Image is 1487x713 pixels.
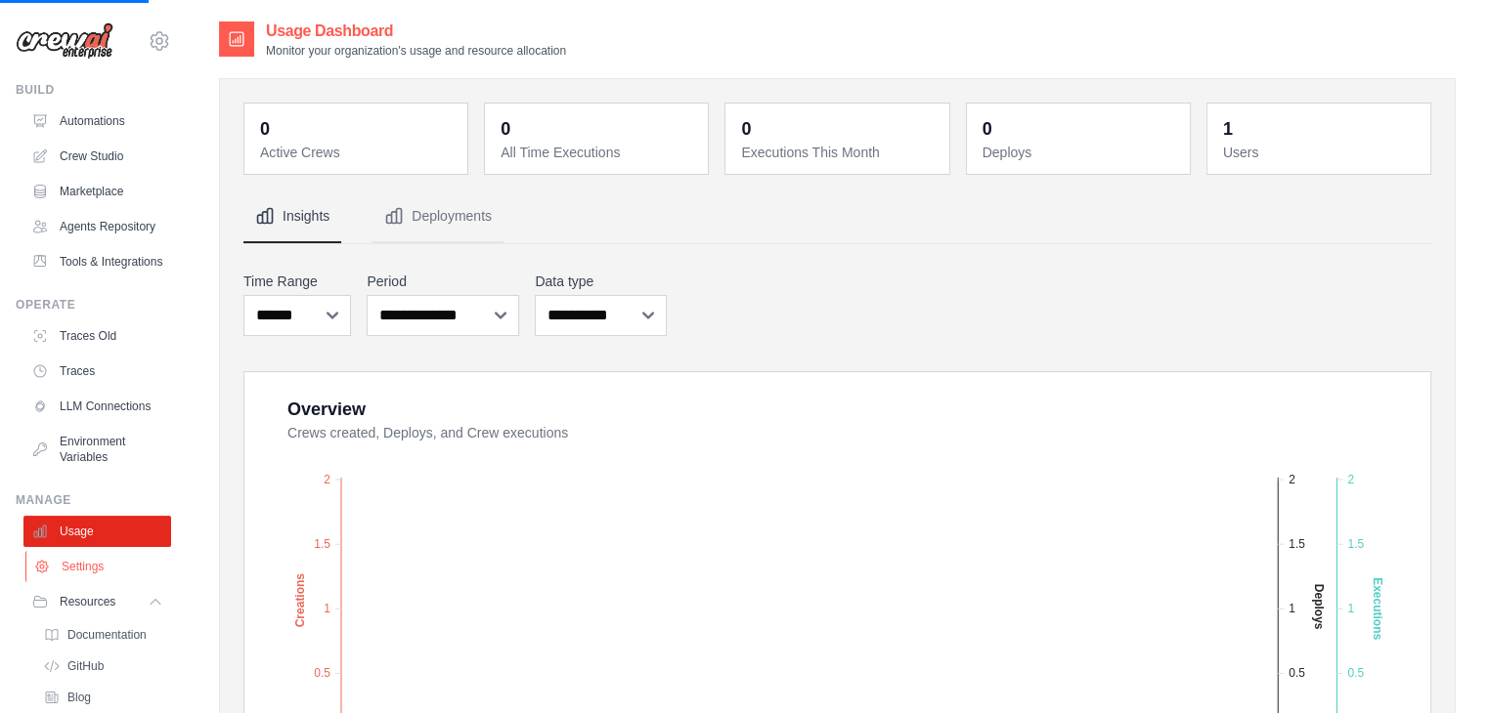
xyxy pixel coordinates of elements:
a: Automations [23,105,171,137]
nav: Tabs [243,190,1431,243]
h2: Usage Dashboard [266,20,566,43]
button: Resources [23,586,171,617]
tspan: 0.5 [1347,666,1364,680]
p: Monitor your organization's usage and resource allocation [266,43,566,59]
div: 0 [260,115,270,143]
dt: Users [1223,143,1419,162]
tspan: 1.5 [1347,536,1364,550]
div: Operate [16,297,171,313]
a: Traces [23,356,171,387]
a: LLM Connections [23,391,171,422]
dt: Executions This Month [741,143,937,162]
div: 0 [501,115,510,143]
tspan: 2 [324,472,330,485]
a: Documentation [35,621,171,649]
div: 1 [1223,115,1233,143]
label: Period [367,272,519,291]
dt: Deploys [983,143,1178,162]
dt: Active Crews [260,143,456,162]
span: Documentation [67,627,147,643]
a: GitHub [35,652,171,680]
div: 0 [741,115,751,143]
tspan: 1.5 [1289,536,1305,550]
div: Overview [287,396,366,423]
tspan: 1 [324,602,330,615]
a: Agents Repository [23,211,171,242]
div: 0 [983,115,992,143]
label: Time Range [243,272,351,291]
tspan: 2 [1289,472,1295,485]
a: Tools & Integrations [23,246,171,277]
tspan: 0.5 [1289,666,1305,680]
div: Manage [16,492,171,508]
button: Deployments [372,190,503,243]
img: Logo [16,22,113,60]
tspan: 0.5 [314,666,330,680]
tspan: 1 [1347,602,1354,615]
text: Deploys [1312,583,1326,629]
a: Blog [35,684,171,711]
div: Build [16,82,171,98]
button: Insights [243,190,341,243]
span: Blog [67,690,91,705]
tspan: 1 [1289,602,1295,615]
dt: All Time Executions [501,143,696,162]
a: Crew Studio [23,141,171,172]
dt: Crews created, Deploys, and Crew executions [287,423,1407,442]
a: Traces Old [23,320,171,352]
a: Marketplace [23,176,171,207]
span: GitHub [67,658,104,674]
a: Usage [23,516,171,547]
label: Data type [535,272,666,291]
text: Executions [1371,577,1384,640]
a: Settings [25,551,173,582]
span: Resources [60,594,115,609]
tspan: 2 [1347,472,1354,485]
text: Creations [293,572,307,627]
a: Environment Variables [23,426,171,473]
tspan: 1.5 [314,536,330,550]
